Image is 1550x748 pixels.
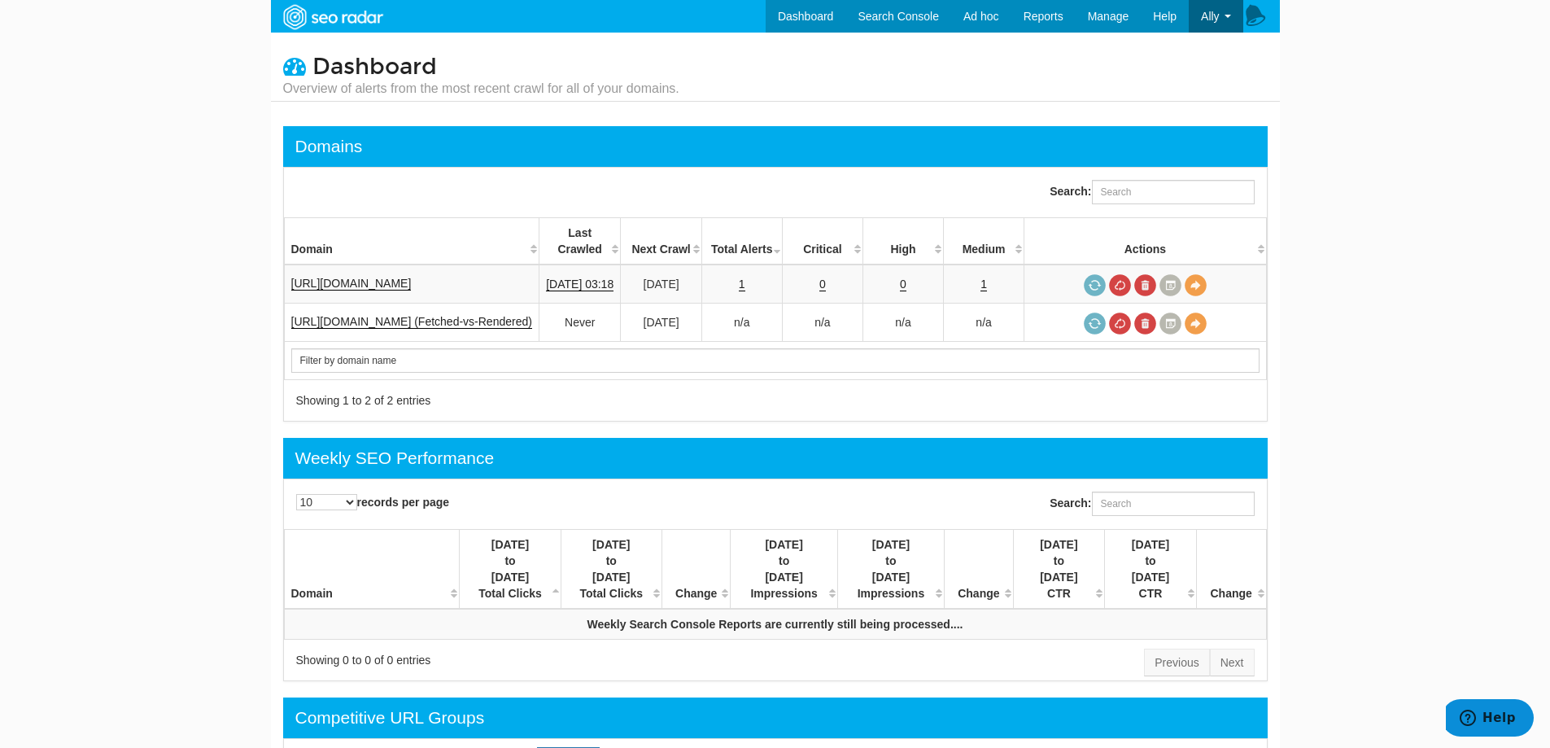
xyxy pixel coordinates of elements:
th: Domain: activate to sort column ascending [284,530,460,610]
div: Domains [295,134,363,159]
a: Cancel in-progress audit [1109,274,1131,296]
span: Help [1153,10,1177,23]
a: Crawl History [1159,274,1181,296]
i:  [283,55,306,77]
td: n/a [701,304,782,342]
td: n/a [943,304,1024,342]
a: Previous [1144,649,1209,676]
span: Manage [1088,10,1129,23]
a: [URL][DOMAIN_NAME] [291,277,412,291]
div: Showing 0 to 0 of 0 entries [296,652,755,668]
th: Change : activate to sort column ascending [661,530,730,610]
a: View Domain Overview [1185,313,1207,335]
a: 1 [980,278,987,291]
td: [DATE] [621,265,701,304]
th: 08/30/2025 to 09/05/2025 CTR : activate to sort column ascending [1013,530,1105,610]
td: n/a [782,304,862,342]
select: records per page [296,494,357,510]
label: records per page [296,494,450,510]
a: Next [1210,649,1255,676]
span: Ally [1201,10,1220,23]
span: Reports [1024,10,1063,23]
a: [URL][DOMAIN_NAME] (Fetched-vs-Rendered) [291,315,532,329]
small: Overview of alerts from the most recent crawl for all of your domains. [283,80,679,98]
th: Critical: activate to sort column descending [782,218,862,265]
th: High: activate to sort column descending [863,218,944,265]
a: Request a crawl [1084,313,1106,335]
a: View Domain Overview [1185,274,1207,296]
td: n/a [863,304,944,342]
input: Search: [1092,180,1255,204]
th: Next Crawl: activate to sort column descending [621,218,701,265]
a: Crawl History [1159,313,1181,335]
a: Cancel in-progress audit [1109,313,1131,335]
input: Search [291,348,1260,373]
span: Dashboard [312,53,437,81]
a: Delete most recent audit [1134,274,1156,296]
div: Competitive URL Groups [295,706,485,730]
th: Domain: activate to sort column ascending [284,218,539,265]
td: Never [539,304,621,342]
a: 0 [819,278,826,291]
span: Ad hoc [963,10,999,23]
div: Showing 1 to 2 of 2 entries [296,392,755,409]
a: [DATE] 03:18 [546,278,613,291]
th: 08/30/2025 to 09/05/2025 Impressions : activate to sort column ascending [731,530,837,610]
a: 1 [739,278,745,291]
strong: Weekly Search Console Reports are currently still being processed.... [587,618,963,631]
th: Actions: activate to sort column ascending [1024,218,1266,265]
div: Weekly SEO Performance [295,446,495,470]
th: Medium: activate to sort column descending [943,218,1024,265]
span: Search Console [858,10,939,23]
a: Delete most recent audit [1134,313,1156,335]
th: Change : activate to sort column ascending [945,530,1013,610]
th: Last Crawled: activate to sort column descending [539,218,621,265]
th: Total Alerts: activate to sort column ascending [701,218,782,265]
th: 09/06/2025 to 09/12/2025 CTR : activate to sort column ascending [1105,530,1197,610]
a: Request a crawl [1084,274,1106,296]
a: 0 [900,278,906,291]
input: Search: [1092,492,1255,516]
th: 09/06/2025 to 09/12/2025 Total Clicks : activate to sort column ascending [561,530,661,610]
iframe: Opens a widget where you can find more information [1446,699,1534,740]
th: Change : activate to sort column ascending [1196,530,1266,610]
img: SEORadar [277,2,389,32]
th: 09/06/2025 to 09/12/2025 Impressions : activate to sort column ascending [837,530,944,610]
th: 08/30/2025 to 09/05/2025 Total Clicks : activate to sort column descending [460,530,561,610]
label: Search: [1050,180,1254,204]
label: Search: [1050,492,1254,516]
td: [DATE] [621,304,701,342]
